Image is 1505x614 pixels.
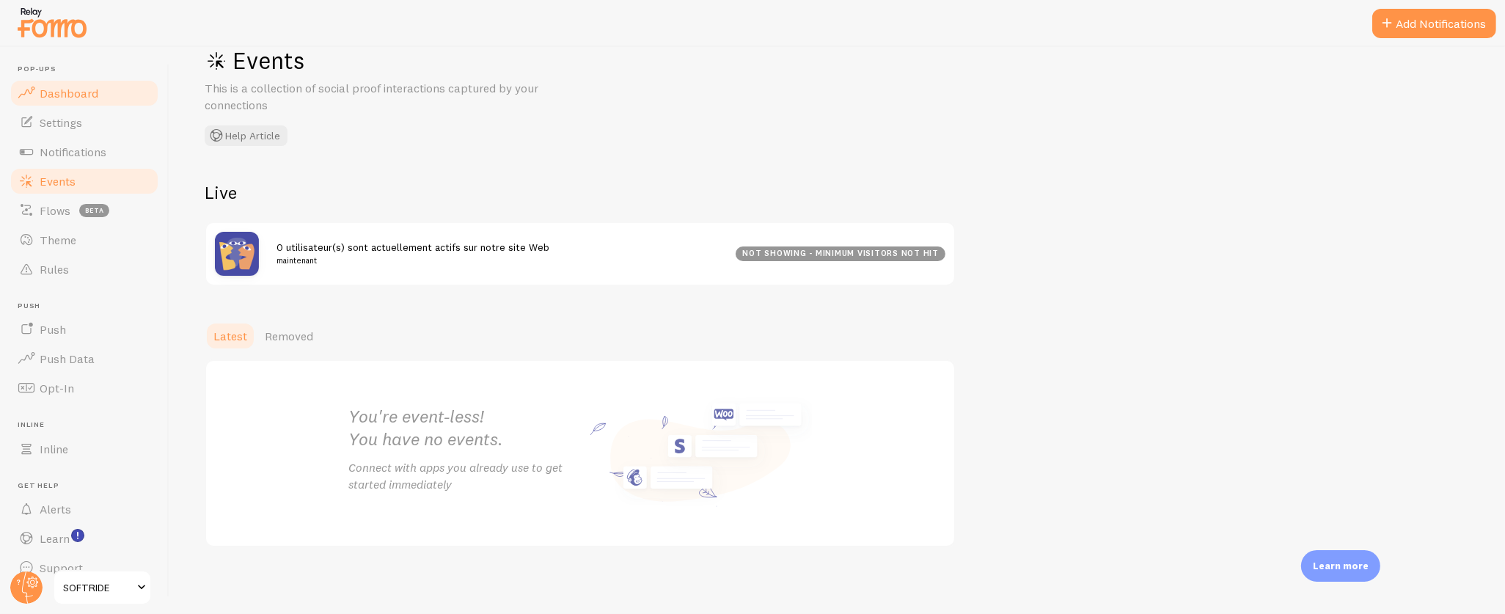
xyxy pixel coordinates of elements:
[265,329,313,343] span: Removed
[1313,559,1369,573] p: Learn more
[9,434,160,464] a: Inline
[63,579,133,596] span: SOFTRIDE
[9,78,160,108] a: Dashboard
[205,45,645,76] h1: Events
[277,241,718,268] span: 0 utilisateur(s) sont actuellement actifs sur notre site Web
[71,529,84,542] svg: <p>Watch New Feature Tutorials!</p>
[18,481,160,491] span: Get Help
[18,301,160,311] span: Push
[348,405,580,450] h2: You're event-less! You have no events.
[40,502,71,516] span: Alerts
[40,351,95,366] span: Push Data
[1301,550,1380,582] div: Learn more
[9,524,160,553] a: Learn
[215,232,259,276] img: pageviews.png
[205,181,956,204] h2: Live
[40,381,74,395] span: Opt-In
[15,4,89,41] img: fomo-relay-logo-orange.svg
[40,560,83,575] span: Support
[40,322,66,337] span: Push
[9,315,160,344] a: Push
[40,262,69,277] span: Rules
[205,80,557,114] p: This is a collection of social proof interactions captured by your connections
[79,204,109,217] span: beta
[348,459,580,493] p: Connect with apps you already use to get started immediately
[40,174,76,189] span: Events
[277,254,718,267] small: maintenant
[256,321,322,351] a: Removed
[9,108,160,137] a: Settings
[9,553,160,582] a: Support
[18,65,160,74] span: Pop-ups
[40,145,106,159] span: Notifications
[9,344,160,373] a: Push Data
[205,321,256,351] a: Latest
[9,255,160,284] a: Rules
[40,86,98,100] span: Dashboard
[40,115,82,130] span: Settings
[213,329,247,343] span: Latest
[40,531,70,546] span: Learn
[9,494,160,524] a: Alerts
[9,167,160,196] a: Events
[9,196,160,225] a: Flows beta
[53,570,152,605] a: SOFTRIDE
[40,203,70,218] span: Flows
[205,125,288,146] button: Help Article
[9,225,160,255] a: Theme
[40,442,68,456] span: Inline
[9,373,160,403] a: Opt-In
[736,246,945,261] div: not showing - minimum visitors not hit
[40,233,76,247] span: Theme
[9,137,160,167] a: Notifications
[18,420,160,430] span: Inline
